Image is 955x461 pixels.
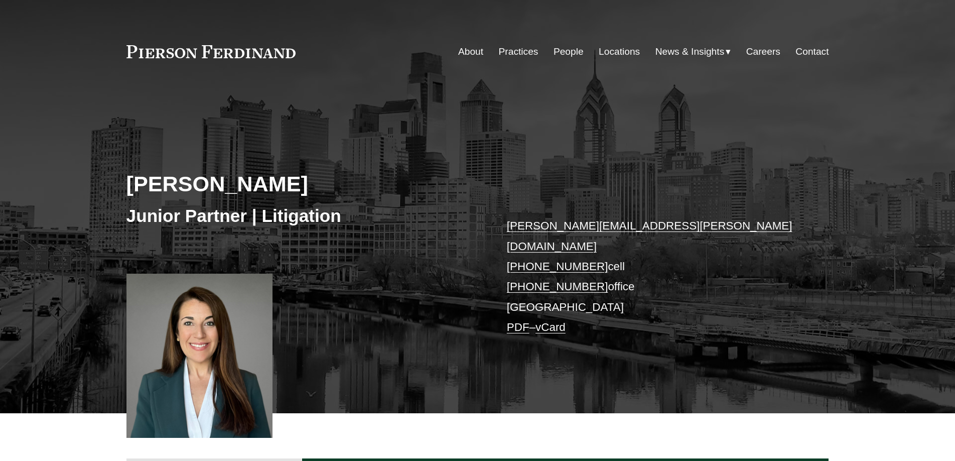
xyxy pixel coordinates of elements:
[655,42,731,61] a: folder dropdown
[507,280,608,293] a: [PHONE_NUMBER]
[655,43,725,61] span: News & Insights
[507,260,608,273] a: [PHONE_NUMBER]
[599,42,640,61] a: Locations
[507,216,799,337] p: cell office [GEOGRAPHIC_DATA] –
[126,205,478,227] h3: Junior Partner | Litigation
[458,42,483,61] a: About
[535,321,566,333] a: vCard
[746,42,780,61] a: Careers
[795,42,829,61] a: Contact
[554,42,584,61] a: People
[507,321,529,333] a: PDF
[126,171,478,197] h2: [PERSON_NAME]
[507,219,792,252] a: [PERSON_NAME][EMAIL_ADDRESS][PERSON_NAME][DOMAIN_NAME]
[499,42,538,61] a: Practices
